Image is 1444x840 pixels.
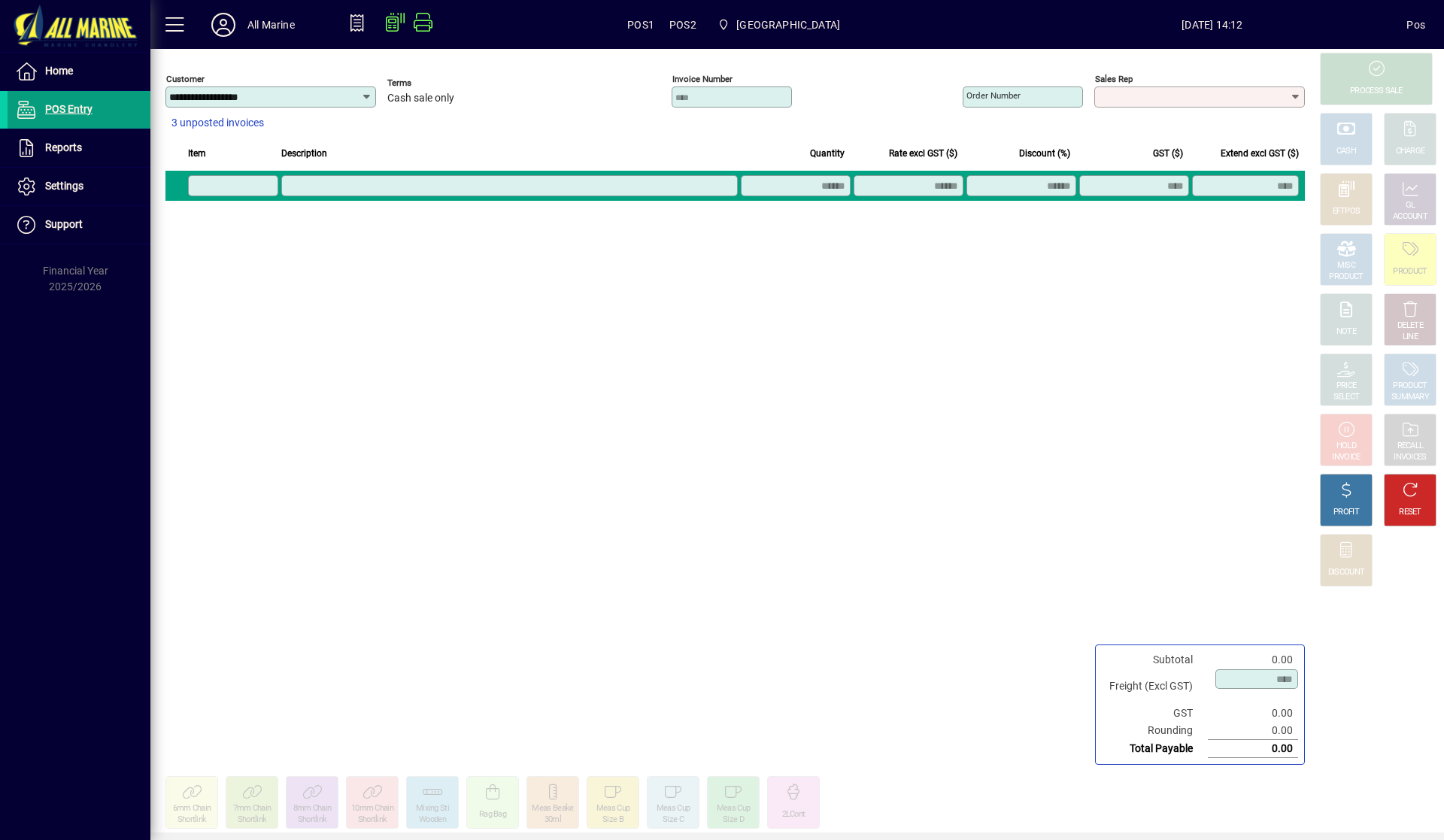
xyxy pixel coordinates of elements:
[1406,13,1425,37] div: Pos
[281,145,327,162] span: Description
[1396,146,1425,157] div: CHARGE
[173,803,211,814] div: 6mm Chain
[1208,740,1298,758] td: 0.00
[1332,452,1360,463] div: INVOICE
[387,78,478,88] span: Terms
[188,145,206,162] span: Item
[358,814,387,826] div: Shortlink
[889,145,957,162] span: Rate excl GST ($)
[1336,381,1357,392] div: PRICE
[171,115,264,131] span: 3 unposted invoices
[233,803,272,814] div: 7mm Chain
[1394,452,1426,463] div: INVOICES
[672,74,733,84] mat-label: Invoice number
[1102,705,1208,722] td: GST
[45,103,93,115] span: POS Entry
[723,814,744,826] div: Size D
[657,803,690,814] div: Meas Cup
[596,803,629,814] div: Meas Cup
[1393,266,1427,277] div: PRODUCT
[1329,271,1363,283] div: PRODUCT
[1208,651,1298,669] td: 0.00
[416,803,449,814] div: Mixing Sti
[45,65,73,77] span: Home
[1102,669,1208,705] td: Freight (Excl GST)
[1019,145,1070,162] span: Discount (%)
[8,129,150,167] a: Reports
[602,814,623,826] div: Size B
[1336,441,1356,452] div: HOLD
[1393,211,1427,223] div: ACCOUNT
[1403,332,1418,343] div: LINE
[351,803,393,814] div: 10mm Chain
[1208,705,1298,722] td: 0.00
[782,809,805,820] div: 2LCont
[810,145,845,162] span: Quantity
[479,809,506,820] div: Rag Bag
[1095,74,1133,84] mat-label: Sales rep
[1397,320,1423,332] div: DELETE
[166,74,205,84] mat-label: Customer
[419,814,446,826] div: Wooden
[45,141,82,153] span: Reports
[165,110,270,137] button: 3 unposted invoices
[8,168,150,205] a: Settings
[1406,200,1415,211] div: GL
[1391,392,1429,403] div: SUMMARY
[8,53,150,90] a: Home
[1102,722,1208,740] td: Rounding
[1018,13,1406,37] span: [DATE] 14:12
[1333,507,1359,518] div: PROFIT
[663,814,684,826] div: Size C
[1350,86,1403,97] div: PROCESS SALE
[293,803,332,814] div: 8mm Chain
[669,13,696,37] span: POS2
[45,218,83,230] span: Support
[298,814,327,826] div: Shortlink
[238,814,267,826] div: Shortlink
[627,13,654,37] span: POS1
[966,90,1021,101] mat-label: Order number
[736,13,840,37] span: [GEOGRAPHIC_DATA]
[1102,651,1208,669] td: Subtotal
[1336,326,1356,338] div: NOTE
[387,92,454,105] span: Cash sale only
[711,11,846,38] span: Port Road
[1336,146,1356,157] div: CASH
[717,803,750,814] div: Meas Cup
[199,11,247,38] button: Profile
[1333,392,1360,403] div: SELECT
[1337,260,1355,271] div: MISC
[247,13,295,37] div: All Marine
[1221,145,1299,162] span: Extend excl GST ($)
[545,814,561,826] div: 30ml
[177,814,207,826] div: Shortlink
[1102,740,1208,758] td: Total Payable
[532,803,573,814] div: Meas Beake
[1333,206,1361,217] div: EFTPOS
[1208,722,1298,740] td: 0.00
[1399,507,1421,518] div: RESET
[45,180,83,192] span: Settings
[1393,381,1427,392] div: PRODUCT
[1153,145,1183,162] span: GST ($)
[1328,567,1364,578] div: DISCOUNT
[1397,441,1424,452] div: RECALL
[8,206,150,244] a: Support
